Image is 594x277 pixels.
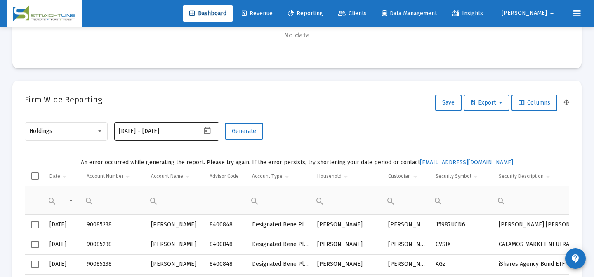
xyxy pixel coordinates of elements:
td: [PERSON_NAME] [313,235,384,254]
div: An error occurred while generating the report. Please try again. If the error persists, try short... [25,158,569,167]
td: Column Account Number [82,167,147,186]
td: Column Security Symbol [431,167,495,186]
span: Generate [232,128,256,135]
td: Column Advisor Code [205,167,248,186]
td: Column Account Type [248,167,313,186]
td: Filter cell [82,186,147,215]
td: [PERSON_NAME] [147,235,205,254]
div: Account Type [252,173,283,179]
img: Dashboard [13,5,75,22]
td: Filter cell [384,186,431,215]
td: Filter cell [248,186,313,215]
div: Select row [31,241,39,248]
td: Column Household [313,167,384,186]
td: 90085238 [82,215,147,235]
td: Column Date [45,167,82,186]
td: 8400848 [205,215,248,235]
a: Data Management [375,5,443,22]
td: [DATE] [45,254,82,274]
td: [DATE] [45,235,82,254]
span: Dashboard [189,10,226,17]
div: Custodian [388,173,411,179]
span: Show filter options for column 'Household' [343,173,349,179]
button: Save [435,95,462,111]
span: Save [442,99,455,106]
span: Show filter options for column 'Account Name' [184,173,191,179]
td: [PERSON_NAME] [313,215,384,235]
span: No data [25,31,569,40]
div: Account Name [151,173,183,179]
span: Export [471,99,502,106]
div: Account Number [87,173,123,179]
span: Clients [338,10,367,17]
td: [DATE] [45,215,82,235]
div: Select row [31,221,39,228]
td: [PERSON_NAME] [147,215,205,235]
a: Reporting [281,5,330,22]
td: Column Account Name [147,167,205,186]
div: Advisor Code [210,173,239,179]
button: [PERSON_NAME] [492,5,567,21]
button: Open calendar [201,125,213,137]
span: [PERSON_NAME] [502,10,547,17]
div: Security Symbol [436,173,471,179]
mat-icon: contact_support [570,254,580,263]
span: – [137,128,141,135]
td: Designated Bene Plan [248,235,313,254]
td: [PERSON_NAME] [147,254,205,274]
td: [PERSON_NAME] [313,254,384,274]
span: Insights [452,10,483,17]
td: Filter cell [147,186,205,215]
td: 90085238 [82,235,147,254]
div: Select row [31,261,39,268]
a: [EMAIL_ADDRESS][DOMAIN_NAME] [420,159,513,166]
a: Insights [445,5,490,22]
span: Show filter options for column 'Date' [61,173,68,179]
td: CVSIX [431,235,495,254]
span: Show filter options for column 'Custodian' [412,173,418,179]
td: 90085238 [82,254,147,274]
input: Start date [119,128,136,135]
div: Date [49,173,60,179]
span: Data Management [382,10,437,17]
span: Show filter options for column 'Account Type' [284,173,290,179]
div: Select all [31,172,39,180]
div: Household [317,173,342,179]
td: [PERSON_NAME] [384,254,431,274]
a: Revenue [235,5,279,22]
mat-icon: arrow_drop_down [547,5,557,22]
td: Filter cell [45,186,82,215]
span: Revenue [242,10,273,17]
a: Dashboard [183,5,233,22]
td: AGZ [431,254,495,274]
input: End date [142,128,182,135]
td: [PERSON_NAME] [384,215,431,235]
span: Show filter options for column 'Account Number' [125,173,131,179]
span: Holdings [29,128,52,135]
span: Show filter options for column 'Security Description' [545,173,551,179]
td: 8400848 [205,235,248,254]
span: Reporting [288,10,323,17]
button: Export [464,95,509,111]
td: Designated Bene Plan [248,215,313,235]
button: Generate [225,123,263,140]
span: Show filter options for column 'Security Symbol' [472,173,478,179]
td: [PERSON_NAME] [384,235,431,254]
td: Filter cell [431,186,495,215]
td: 15987UCN6 [431,215,495,235]
td: 8400848 [205,254,248,274]
div: Security Description [499,173,544,179]
td: Filter cell [313,186,384,215]
td: Column Custodian [384,167,431,186]
span: Columns [519,99,550,106]
td: Designated Bene Plan [248,254,313,274]
a: Clients [332,5,373,22]
button: Columns [511,95,557,111]
h2: Firm Wide Reporting [25,93,102,106]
